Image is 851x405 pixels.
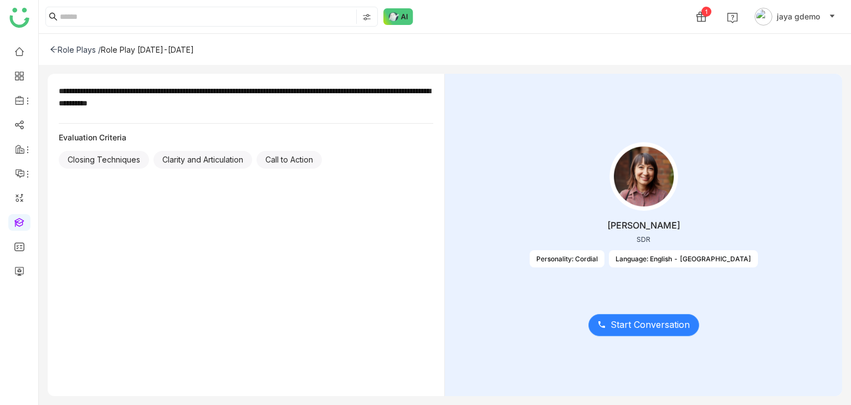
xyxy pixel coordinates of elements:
img: search-type.svg [362,13,371,22]
span: jaya gdemo [777,11,820,23]
span: Start Conversation [611,318,690,332]
img: logo [9,8,29,28]
div: Language: English - [GEOGRAPHIC_DATA] [609,250,758,267]
div: [PERSON_NAME] [607,220,680,231]
div: Role Play [DATE]-[DATE] [101,45,194,54]
div: Role Plays / [50,45,101,54]
img: avatar [755,8,772,26]
div: Evaluation Criteria [59,133,433,142]
img: help.svg [727,12,738,23]
img: female-person.png [609,142,678,211]
div: Call to Action [257,151,322,169]
button: Start Conversation [588,314,699,336]
div: SDR [637,235,650,244]
div: Closing Techniques [59,151,149,169]
div: 1 [701,7,711,17]
div: Personality: Cordial [530,250,604,267]
button: jaya gdemo [752,8,838,26]
div: Clarity and Articulation [153,151,252,169]
img: ask-buddy-normal.svg [383,8,413,25]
